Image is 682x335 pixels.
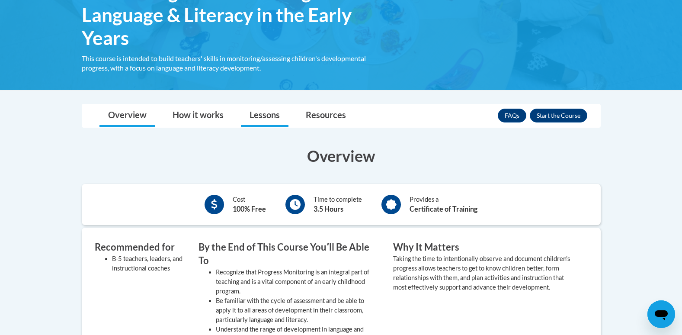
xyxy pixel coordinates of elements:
[297,104,355,127] a: Resources
[530,109,587,122] button: Enroll
[112,254,186,273] li: B-5 teachers, leaders, and instructional coaches
[314,205,343,213] b: 3.5 Hours
[393,255,570,291] value: Taking the time to intentionally observe and document children's progress allows teachers to get ...
[410,205,477,213] b: Certificate of Training
[199,241,380,267] h3: By the End of This Course Youʹll Be Able To
[95,241,186,254] h3: Recommended for
[82,145,601,167] h3: Overview
[99,104,155,127] a: Overview
[233,195,266,214] div: Cost
[393,241,575,254] h3: Why It Matters
[216,267,380,296] li: Recognize that Progress Monitoring is an integral part of teaching and is a vital component of an...
[216,296,380,325] li: Be familiar with the cycle of assessment and be able to apply it to all areas of development in t...
[82,54,380,73] div: This course is intended to build teachers' skills in monitoring/assessing children's developmenta...
[241,104,288,127] a: Lessons
[164,104,232,127] a: How it works
[233,205,266,213] b: 100% Free
[314,195,362,214] div: Time to complete
[647,300,675,328] iframe: Button to launch messaging window
[410,195,477,214] div: Provides a
[498,109,526,122] a: FAQs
